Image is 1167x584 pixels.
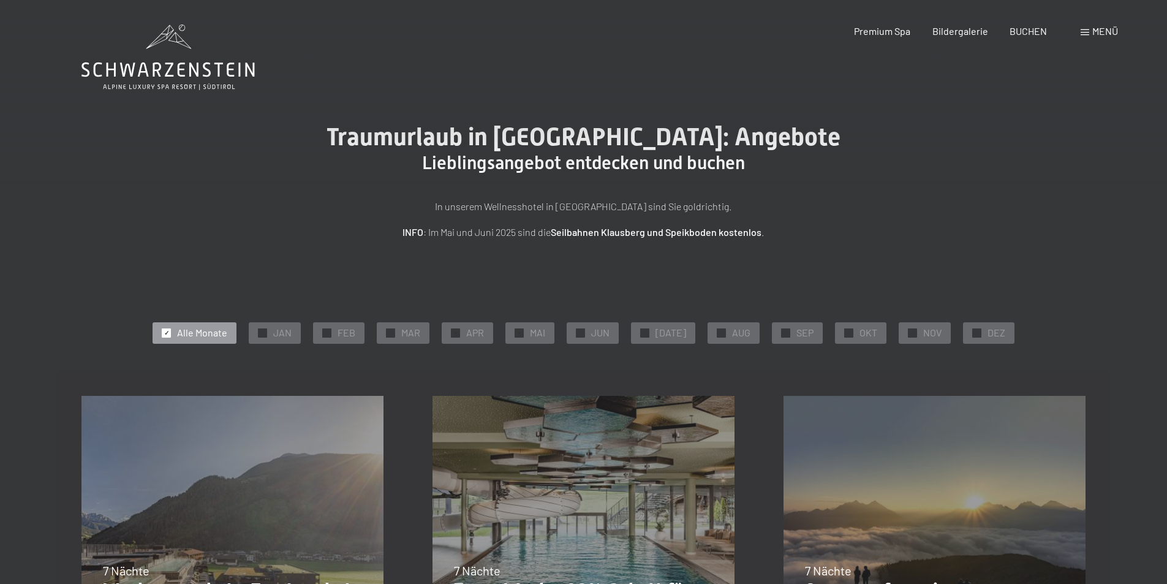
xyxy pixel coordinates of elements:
[988,326,1005,339] span: DEZ
[643,328,648,337] span: ✓
[454,563,500,578] span: 7 Nächte
[551,226,761,238] strong: Seilbahnen Klausberg und Speikboden kostenlos
[177,326,227,339] span: Alle Monate
[402,226,423,238] strong: INFO
[278,224,890,240] p: : Im Mai und Juni 2025 sind die .
[655,326,686,339] span: [DATE]
[854,25,910,37] a: Premium Spa
[453,328,458,337] span: ✓
[338,326,355,339] span: FEB
[805,563,852,578] span: 7 Nächte
[784,328,788,337] span: ✓
[719,328,724,337] span: ✓
[975,328,980,337] span: ✓
[273,326,292,339] span: JAN
[910,328,915,337] span: ✓
[164,328,169,337] span: ✓
[847,328,852,337] span: ✓
[923,326,942,339] span: NOV
[422,152,745,173] span: Lieblingsangebot entdecken und buchen
[1010,25,1047,37] a: BUCHEN
[325,328,330,337] span: ✓
[388,328,393,337] span: ✓
[327,123,840,151] span: Traumurlaub in [GEOGRAPHIC_DATA]: Angebote
[260,328,265,337] span: ✓
[401,326,420,339] span: MAR
[932,25,988,37] a: Bildergalerie
[732,326,750,339] span: AUG
[578,328,583,337] span: ✓
[591,326,610,339] span: JUN
[1092,25,1118,37] span: Menü
[278,199,890,214] p: In unserem Wellnesshotel in [GEOGRAPHIC_DATA] sind Sie goldrichtig.
[796,326,814,339] span: SEP
[859,326,877,339] span: OKT
[103,563,149,578] span: 7 Nächte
